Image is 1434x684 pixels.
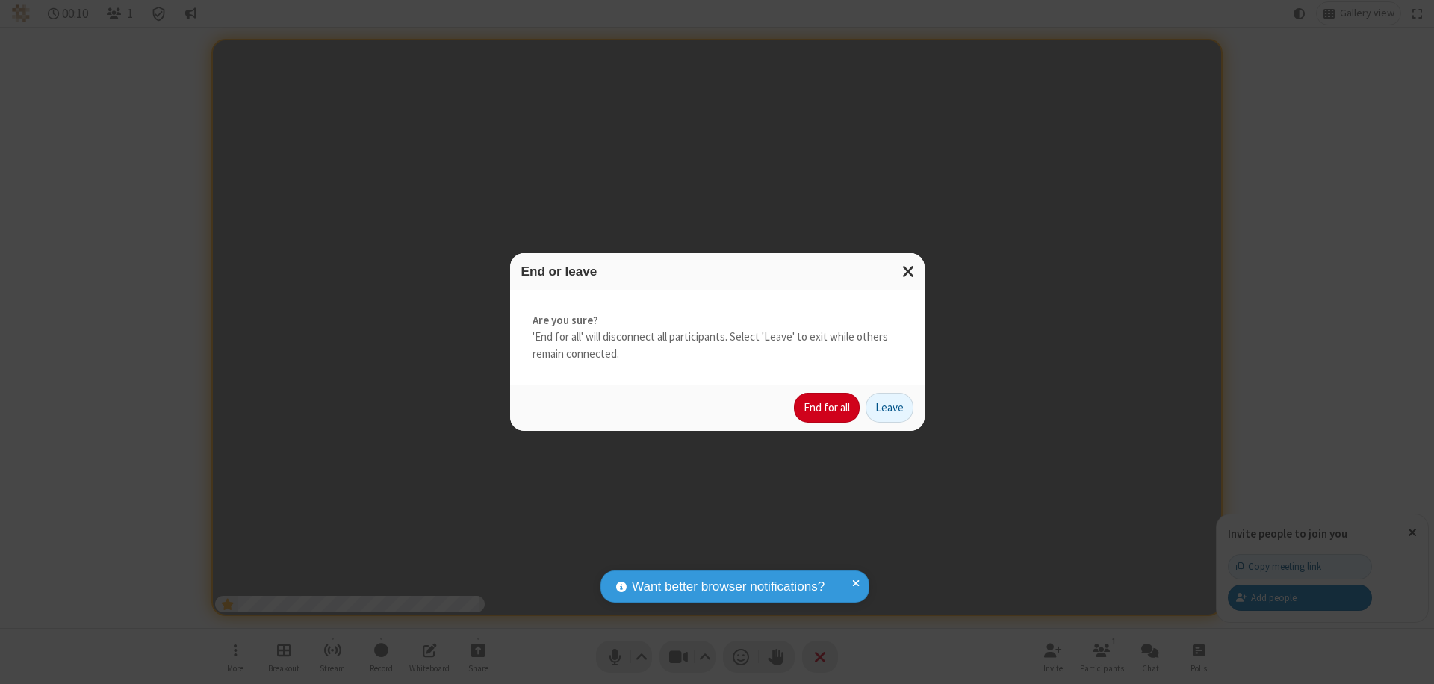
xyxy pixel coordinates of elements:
div: 'End for all' will disconnect all participants. Select 'Leave' to exit while others remain connec... [510,290,925,385]
button: Leave [866,393,913,423]
strong: Are you sure? [533,312,902,329]
h3: End or leave [521,264,913,279]
button: End for all [794,393,860,423]
button: Close modal [893,253,925,290]
span: Want better browser notifications? [632,577,825,597]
